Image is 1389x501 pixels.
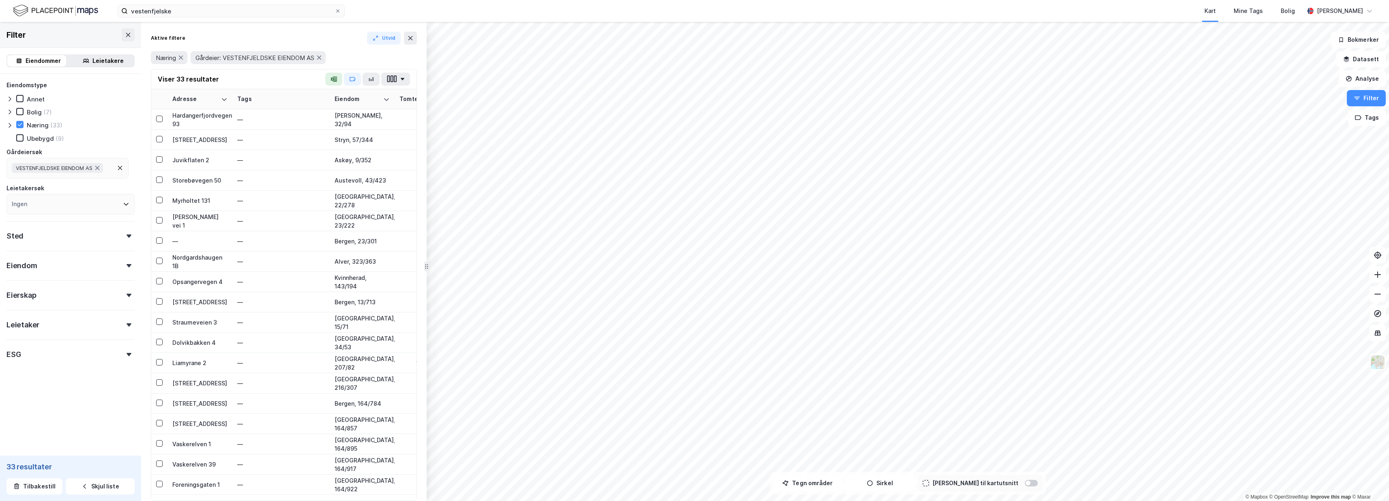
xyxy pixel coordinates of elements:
[335,334,390,351] div: [GEOGRAPHIC_DATA], 34/53
[1331,32,1386,48] button: Bokmerker
[399,156,442,164] div: 8 071 ㎡
[399,359,442,367] div: 19 043 ㎡
[335,415,390,432] div: [GEOGRAPHIC_DATA], 164/857
[172,111,228,128] div: Hardangerfjordvegen 93
[172,480,228,489] div: Foreningsgaten 1
[27,121,49,129] div: Næring
[172,399,228,408] div: [STREET_ADDRESS]
[237,174,325,187] div: —
[172,318,228,327] div: Straumeveien 3
[335,298,390,306] div: Bergen, 13/713
[335,213,390,230] div: [GEOGRAPHIC_DATA], 23/222
[335,399,390,408] div: Bergen, 164/784
[237,235,325,248] div: —
[1269,494,1309,500] a: OpenStreetMap
[399,277,442,286] div: 8 420 ㎡
[335,456,390,473] div: [GEOGRAPHIC_DATA], 164/917
[27,95,45,103] div: Annet
[335,176,390,185] div: Austevoll, 43/423
[237,113,325,126] div: —
[399,237,442,245] div: 3 388 ㎡
[172,196,228,205] div: Myrholtet 131
[172,156,228,164] div: Juvikflaten 2
[172,213,228,230] div: [PERSON_NAME] vei 1
[6,231,24,241] div: Sted
[1348,110,1386,126] button: Tags
[6,261,37,271] div: Eiendom
[16,165,92,171] span: VESTENFJELDSKE EIENDOM AS
[172,379,228,387] div: [STREET_ADDRESS]
[399,379,442,387] div: 10 236 ㎡
[6,478,62,495] button: Tilbakestill
[399,115,442,124] div: 2 381 ㎡
[1204,6,1216,16] div: Kart
[237,296,325,309] div: —
[172,176,228,185] div: Storebøvegen 50
[172,237,228,245] div: —
[237,316,325,329] div: —
[1348,462,1389,501] iframe: Chat Widget
[367,32,401,45] button: Utvid
[172,338,228,347] div: Dolvikbakken 4
[1311,494,1351,500] a: Improve this map
[335,476,390,493] div: [GEOGRAPHIC_DATA], 164/922
[335,375,390,392] div: [GEOGRAPHIC_DATA], 216/307
[6,183,44,193] div: Leietakersøk
[335,273,390,290] div: Kvinnherad, 143/194
[1336,51,1386,67] button: Datasett
[237,478,325,491] div: —
[27,108,42,116] div: Bolig
[237,275,325,288] div: —
[335,192,390,209] div: [GEOGRAPHIC_DATA], 22/278
[399,135,442,144] div: 8 573 ㎡
[335,355,390,372] div: [GEOGRAPHIC_DATA], 207/82
[6,290,36,300] div: Eierskap
[172,460,228,469] div: Vaskerelven 39
[156,54,176,62] span: Næring
[335,436,390,453] div: [GEOGRAPHIC_DATA], 164/895
[195,54,314,62] span: Gårdeier: VESTENFJELDSKE EIENDOM AS
[158,74,219,84] div: Viser 33 resultater
[399,95,433,103] div: Tomtestr.
[237,194,325,207] div: —
[399,257,442,266] div: 5 298 ㎡
[399,419,442,428] div: 2 001 ㎡
[12,199,27,209] div: Ingen
[6,28,26,41] div: Filter
[1348,462,1389,501] div: Kontrollprogram for chat
[399,298,442,306] div: 7 756 ㎡
[237,133,325,146] div: —
[1370,355,1385,370] img: Z
[50,121,62,129] div: (33)
[172,253,228,270] div: Nordgardshaugen 1B
[399,399,442,408] div: 250 ㎡
[172,135,228,144] div: [STREET_ADDRESS]
[6,147,42,157] div: Gårdeiersøk
[172,277,228,286] div: Opsangervegen 4
[932,478,1018,488] div: [PERSON_NAME] til kartutsnitt
[237,397,325,410] div: —
[26,56,61,66] div: Eiendommer
[237,377,325,390] div: —
[1347,90,1386,106] button: Filter
[773,475,842,491] button: Tegn områder
[43,108,52,116] div: (7)
[237,417,325,430] div: —
[13,4,98,18] img: logo.f888ab2527a4732fd821a326f86c7f29.svg
[237,95,325,103] div: Tags
[237,357,325,370] div: —
[128,5,335,17] input: Søk på adresse, matrikkel, gårdeiere, leietakere eller personer
[335,111,390,128] div: [PERSON_NAME], 32/94
[237,154,325,167] div: —
[399,217,442,225] div: 2 714 ㎡
[66,478,135,495] button: Skjul liste
[237,215,325,228] div: —
[399,440,442,448] div: 218 ㎡
[399,480,442,489] div: 417 ㎡
[399,338,442,347] div: 9 320 ㎡
[6,462,135,472] div: 33 resultater
[6,320,39,330] div: Leietaker
[399,196,442,205] div: 3 619 ㎡
[172,298,228,306] div: [STREET_ADDRESS]
[172,419,228,428] div: [STREET_ADDRESS]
